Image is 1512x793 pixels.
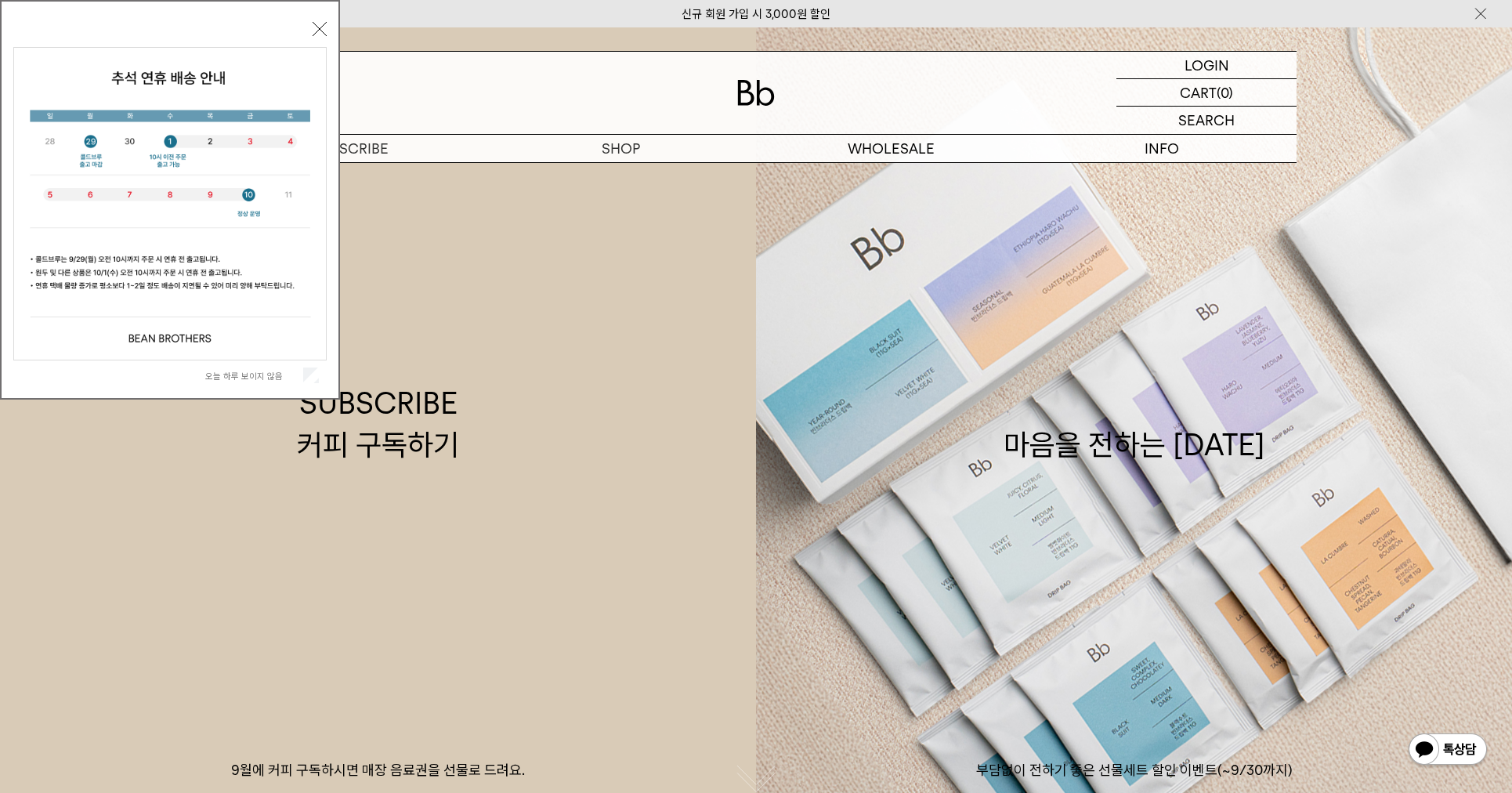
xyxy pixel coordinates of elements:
a: SUBSCRIBE [215,135,486,162]
p: LOGIN [1185,52,1229,78]
p: (0) [1217,79,1233,106]
p: 부담없이 전하기 좋은 선물세트 할인 이벤트(~9/30까지) [756,761,1512,780]
a: CART (0) [1116,79,1297,107]
a: LOGIN [1116,52,1297,79]
p: WHOLESALE [756,135,1026,162]
img: 카카오톡 채널 1:1 채팅 버튼 [1407,732,1488,769]
img: 5e4d662c6b1424087153c0055ceb1a13_140731.jpg [14,48,326,360]
p: INFO [1026,135,1297,162]
div: SUBSCRIBE 커피 구독하기 [297,382,459,465]
div: 마음을 전하는 [DATE] [1004,382,1265,465]
img: 로고 [737,80,775,106]
label: 오늘 하루 보이지 않음 [205,371,300,382]
p: CART [1180,79,1217,106]
p: SEARCH [1178,107,1235,134]
a: SHOP [486,135,756,162]
a: 신규 회원 가입 시 3,000원 할인 [682,7,830,21]
button: 닫기 [313,22,327,36]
